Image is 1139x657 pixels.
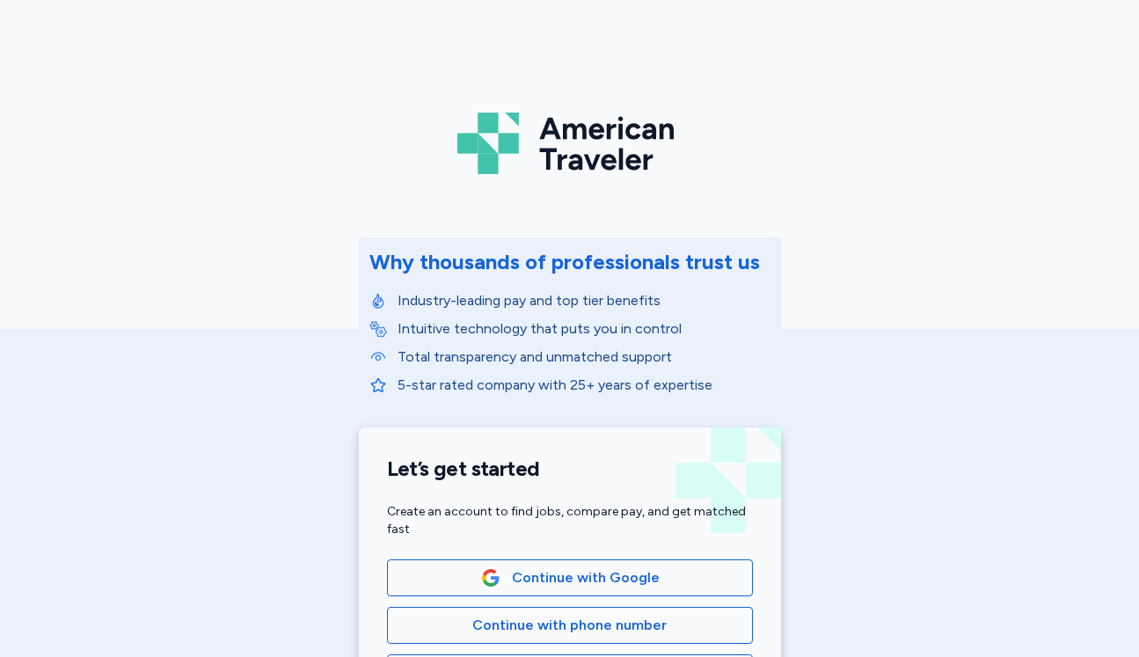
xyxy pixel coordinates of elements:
button: Google LogoContinue with Google [387,559,753,596]
span: Continue with phone number [472,615,667,636]
p: Intuitive technology that puts you in control [398,318,770,339]
span: Continue with Google [512,567,660,588]
p: Total transparency and unmatched support [398,347,770,368]
div: Create an account to find jobs, compare pay, and get matched fast [387,503,753,538]
img: Google Logo [481,568,500,588]
p: 5-star rated company with 25+ years of expertise [398,375,770,396]
h1: Let’s get started [387,456,753,482]
div: Why thousands of professionals trust us [369,248,760,276]
img: Logo [457,106,683,181]
p: Industry-leading pay and top tier benefits [398,290,770,311]
button: Continue with phone number [387,607,753,644]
